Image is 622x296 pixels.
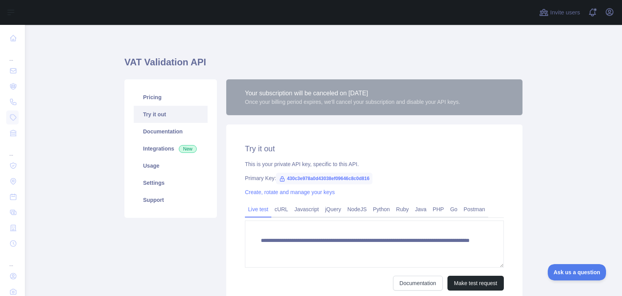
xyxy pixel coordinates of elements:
h2: Try it out [245,143,504,154]
a: Usage [134,157,208,174]
a: jQuery [322,203,344,215]
button: Invite users [538,6,582,19]
a: Live test [245,203,271,215]
a: Documentation [393,276,443,291]
a: cURL [271,203,291,215]
a: Postman [461,203,488,215]
a: Documentation [134,123,208,140]
span: Invite users [550,8,580,17]
a: Support [134,191,208,208]
span: New [179,145,197,153]
a: Integrations New [134,140,208,157]
span: 430c3e978a0d43038ef09646c8c0d816 [276,173,372,184]
a: Java [412,203,430,215]
h1: VAT Validation API [124,56,522,75]
a: Try it out [134,106,208,123]
div: Your subscription will be canceled on [DATE] [245,89,460,98]
a: Javascript [291,203,322,215]
a: PHP [430,203,447,215]
div: Once your billing period expires, we'll cancel your subscription and disable your API keys. [245,98,460,106]
div: ... [6,142,19,157]
div: Primary Key: [245,174,504,182]
button: Make test request [447,276,504,291]
div: ... [6,47,19,62]
a: Settings [134,174,208,191]
div: ... [6,252,19,268]
a: NodeJS [344,203,370,215]
a: Create, rotate and manage your keys [245,189,335,195]
a: Ruby [393,203,412,215]
a: Python [370,203,393,215]
a: Pricing [134,89,208,106]
iframe: Toggle Customer Support [548,264,606,280]
a: Go [447,203,461,215]
div: This is your private API key, specific to this API. [245,160,504,168]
